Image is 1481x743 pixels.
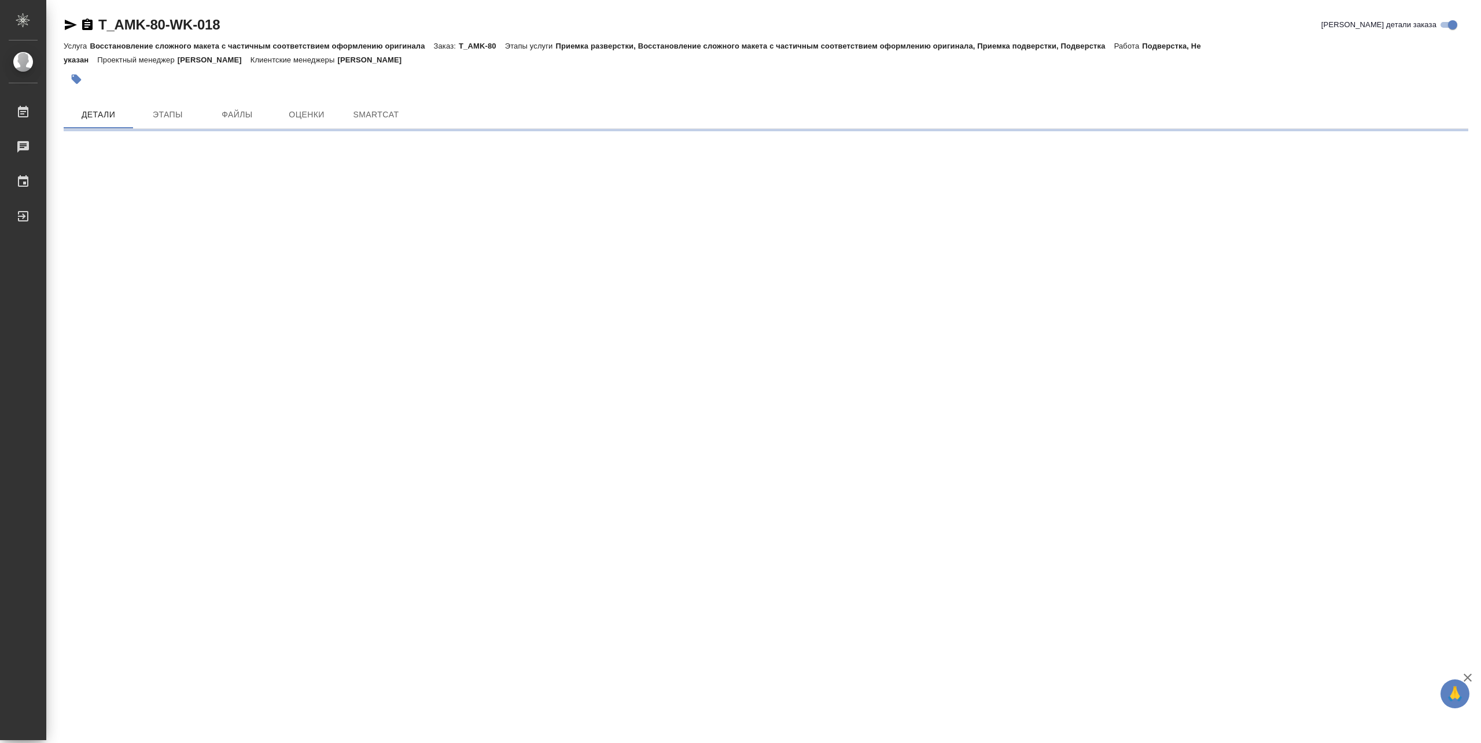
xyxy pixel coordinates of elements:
[505,42,556,50] p: Этапы услуги
[1321,19,1436,31] span: [PERSON_NAME] детали заказа
[64,66,89,92] button: Добавить тэг
[64,42,90,50] p: Услуга
[1114,42,1143,50] p: Работа
[140,108,196,122] span: Этапы
[98,17,220,32] a: T_AMK-80-WK-018
[459,42,505,50] p: T_AMK-80
[178,56,250,64] p: [PERSON_NAME]
[555,42,1114,50] p: Приемка разверстки, Восстановление сложного макета с частичным соответствием оформлению оригинала...
[1445,682,1465,706] span: 🙏
[80,18,94,32] button: Скопировать ссылку
[250,56,338,64] p: Клиентские менеджеры
[337,56,410,64] p: [PERSON_NAME]
[209,108,265,122] span: Файлы
[348,108,404,122] span: SmartCat
[1441,679,1469,708] button: 🙏
[90,42,433,50] p: Восстановление сложного макета с частичным соответствием оформлению оригинала
[71,108,126,122] span: Детали
[64,18,78,32] button: Скопировать ссылку для ЯМессенджера
[434,42,459,50] p: Заказ:
[97,56,177,64] p: Проектный менеджер
[279,108,334,122] span: Оценки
